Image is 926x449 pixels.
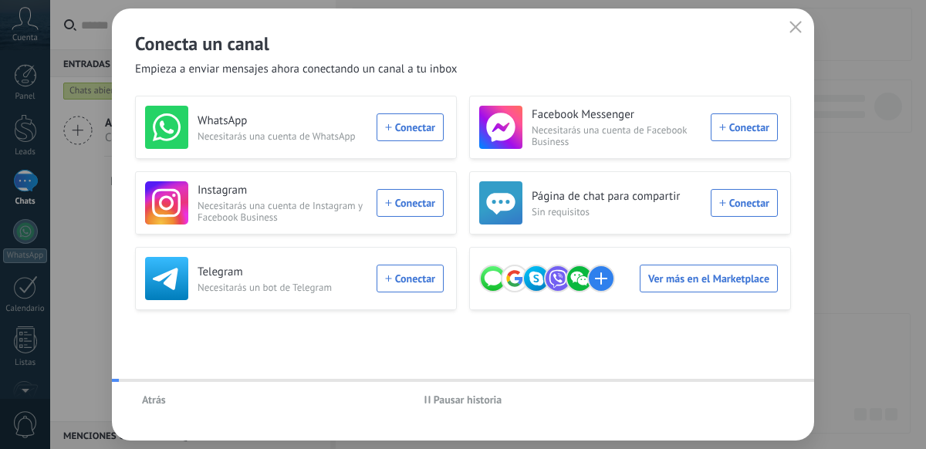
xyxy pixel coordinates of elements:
span: Necesitarás una cuenta de WhatsApp [198,130,367,142]
span: Atrás [142,394,166,405]
span: Empieza a enviar mensajes ahora conectando un canal a tu inbox [135,62,458,77]
h3: WhatsApp [198,113,367,129]
h3: Página de chat para compartir [532,189,701,204]
h3: Telegram [198,265,367,280]
button: Atrás [135,388,173,411]
button: Pausar historia [417,388,509,411]
h2: Conecta un canal [135,32,791,56]
span: Sin requisitos [532,206,701,218]
span: Necesitarás una cuenta de Facebook Business [532,124,701,147]
h3: Instagram [198,183,367,198]
h3: Facebook Messenger [532,107,701,123]
span: Pausar historia [434,394,502,405]
span: Necesitarás una cuenta de Instagram y Facebook Business [198,200,367,223]
span: Necesitarás un bot de Telegram [198,282,367,293]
